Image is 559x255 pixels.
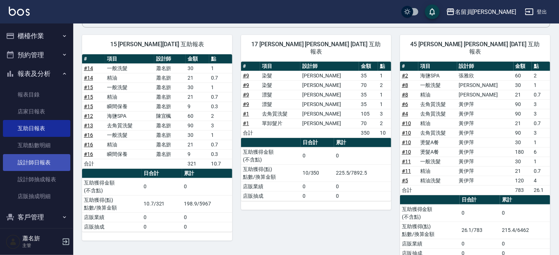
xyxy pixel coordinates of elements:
[241,191,301,201] td: 店販抽成
[186,111,209,121] td: 60
[532,138,550,147] td: 1
[209,73,232,83] td: 0.7
[300,119,359,128] td: [PERSON_NAME]
[300,109,359,119] td: [PERSON_NAME]
[500,239,550,248] td: 0
[402,120,411,126] a: #10
[457,128,514,138] td: 黃伊萍
[243,82,249,88] a: #9
[334,164,391,182] td: 225.5/7892.5
[186,83,209,92] td: 30
[378,119,391,128] td: 2
[209,92,232,102] td: 0.7
[532,147,550,157] td: 6
[105,83,154,92] td: 一般洗髮
[3,26,70,45] button: 櫃檯作業
[457,166,514,176] td: 黃伊萍
[22,242,60,249] p: 主管
[301,164,334,182] td: 10/350
[514,119,532,128] td: 21
[241,147,301,164] td: 互助獲得金額 (不含點)
[142,178,182,195] td: 0
[209,54,232,64] th: 點
[532,99,550,109] td: 3
[209,83,232,92] td: 1
[6,234,21,249] img: Person
[500,222,550,239] td: 215.4/6462
[84,132,93,138] a: #16
[514,138,532,147] td: 30
[84,103,93,109] a: #15
[300,62,359,71] th: 設計師
[378,99,391,109] td: 1
[334,138,391,147] th: 累計
[359,99,378,109] td: 35
[400,222,460,239] td: 互助獲得(點) 點數/換算金額
[154,73,186,83] td: 蕭名旂
[457,147,514,157] td: 黃伊萍
[409,41,541,55] span: 45 [PERSON_NAME] [PERSON_NAME] [DATE] 互助報表
[154,130,186,140] td: 蕭名旂
[260,99,300,109] td: 漂髮
[82,178,142,195] td: 互助獲得金額 (不含點)
[182,195,232,212] td: 198.9/5967
[241,128,260,138] td: 合計
[142,222,182,232] td: 0
[209,140,232,149] td: 0.7
[186,54,209,64] th: 金額
[105,140,154,149] td: 精油
[514,71,532,80] td: 60
[514,99,532,109] td: 90
[84,142,93,147] a: #16
[532,128,550,138] td: 3
[334,191,391,201] td: 0
[241,62,391,138] table: a dense table
[105,130,154,140] td: 一般洗髮
[418,157,457,166] td: 一般洗髮
[418,109,457,119] td: 去角質洗髮
[241,182,301,191] td: 店販業績
[457,62,514,71] th: 設計師
[402,101,408,107] a: #6
[457,119,514,128] td: 黃伊萍
[334,182,391,191] td: 0
[457,90,514,99] td: [PERSON_NAME]
[3,171,70,188] a: 設計師抽成報表
[105,54,154,64] th: 項目
[84,65,93,71] a: #14
[378,62,391,71] th: 點
[154,92,186,102] td: 蕭名旂
[3,188,70,205] a: 店販抽成明細
[301,182,334,191] td: 0
[514,90,532,99] td: 21
[460,222,500,239] td: 26.1/783
[154,63,186,73] td: 蕭名旂
[402,149,411,155] a: #10
[443,4,519,19] button: 名留員[PERSON_NAME]
[22,235,60,242] h5: 蕭名旂
[532,109,550,119] td: 3
[209,111,232,121] td: 2
[532,80,550,90] td: 1
[82,212,142,222] td: 店販業績
[241,62,260,71] th: #
[105,92,154,102] td: 精油
[82,195,142,212] td: 互助獲得(點) 點數/換算金額
[186,140,209,149] td: 21
[359,119,378,128] td: 70
[457,176,514,185] td: 黃伊萍
[260,80,300,90] td: 染髮
[3,137,70,154] a: 互助點數明細
[400,185,418,195] td: 合計
[182,212,232,222] td: 0
[243,92,249,98] a: #9
[105,63,154,73] td: 一般洗髮
[241,138,391,201] table: a dense table
[500,204,550,222] td: 0
[359,62,378,71] th: 金額
[105,102,154,111] td: 瞬間保養
[154,54,186,64] th: 設計師
[500,195,550,205] th: 累計
[209,130,232,140] td: 1
[532,71,550,80] td: 2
